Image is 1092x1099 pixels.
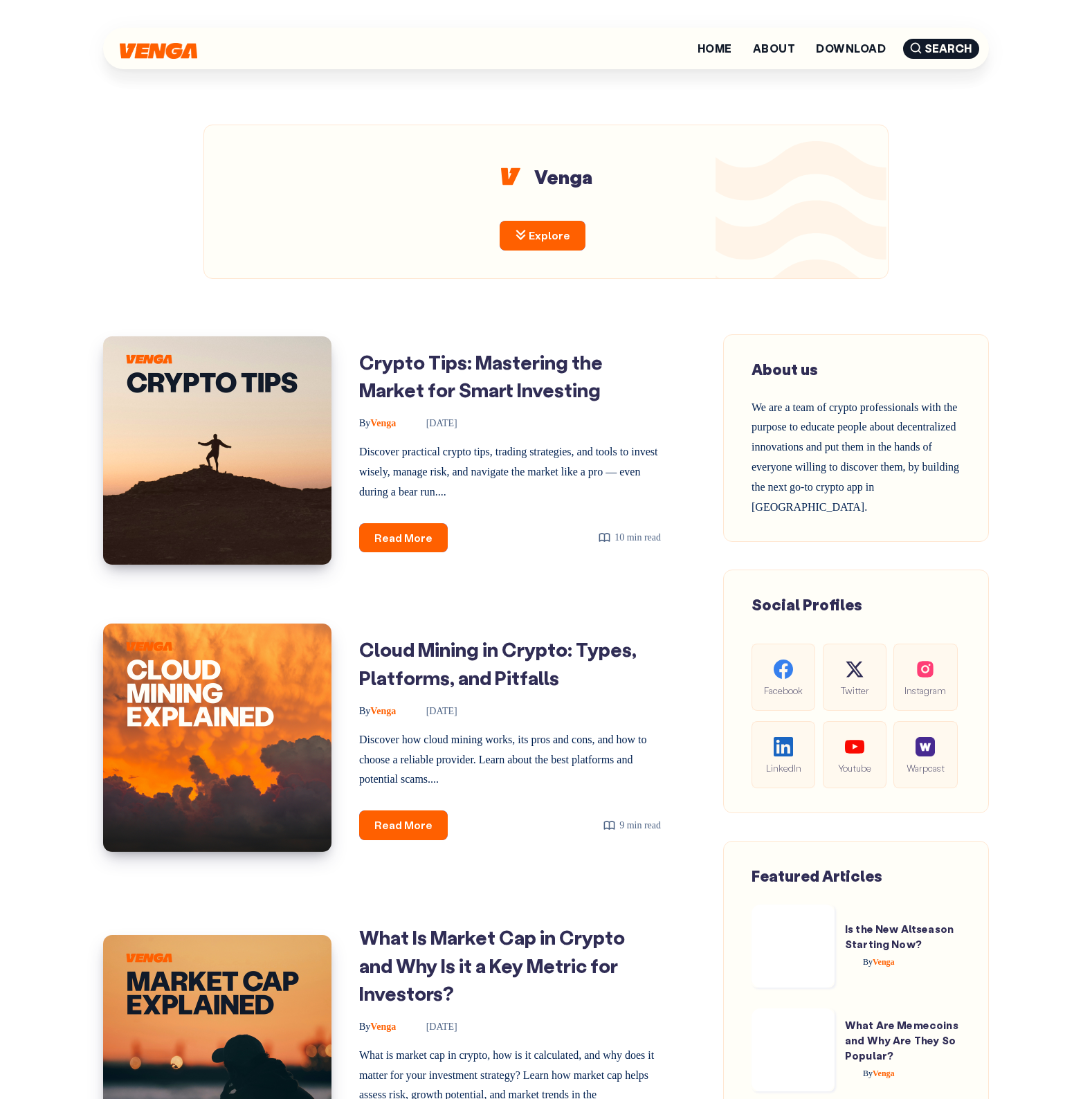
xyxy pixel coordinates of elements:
span: Youtube [834,760,875,776]
span: Venga [359,418,396,428]
span: Facebook [763,682,804,698]
img: social-warpcast.e8a23a7ed3178af0345123c41633f860.png [916,737,935,756]
time: [DATE] [407,418,457,428]
span: Venga [359,706,396,716]
a: Cloud Mining in Crypto: Types, Platforms, and Pitfalls [359,637,637,690]
img: Venga Blog [120,43,197,59]
a: What Is Market Cap in Crypto and Why Is it a Key Metric for Investors? [359,925,625,1006]
a: ByVenga [359,706,399,716]
span: Venga [359,1021,396,1032]
a: Explore [500,221,585,251]
span: LinkedIn [763,760,804,776]
a: Instagram [893,644,957,711]
time: [DATE] [407,706,457,716]
a: What Are Memecoins and Why Are They So Popular? [845,1018,958,1062]
div: 9 min read [603,817,661,834]
a: ByVenga [845,957,895,967]
span: About us [752,359,818,379]
img: social-youtube.99db9aba05279f803f3e7a4a838dfb6c.svg [845,737,864,756]
span: By [359,1021,370,1032]
h4: Venga [500,167,592,186]
img: Image of: Crypto Tips: Mastering the Market for Smart Investing [103,336,331,565]
span: Venga [863,957,895,967]
span: Instagram [904,682,946,698]
span: By [359,706,370,716]
span: Search [903,39,979,59]
a: Warpcast [893,721,957,788]
span: Venga [863,1069,895,1078]
a: Is the New Altseason Starting Now? [845,922,954,951]
a: ByVenga [359,1021,399,1032]
a: Read More [359,523,448,553]
span: We are a team of crypto professionals with the purpose to educate people about decentralized inno... [752,401,959,513]
img: social-linkedin.be646fe421ccab3a2ad91cb58bdc9694.svg [774,737,793,756]
span: Warpcast [904,760,946,776]
a: About [753,43,795,54]
a: Youtube [823,721,886,788]
span: Featured Articles [752,866,882,886]
img: Image of: Cloud Mining in Crypto: Types, Platforms, and Pitfalls [103,624,331,852]
span: By [863,957,873,967]
a: Read More [359,810,448,840]
span: By [863,1069,873,1078]
span: Twitter [834,682,875,698]
a: Home [698,43,732,54]
span: Social Profiles [752,594,862,615]
span: By [359,418,370,428]
a: Facebook [752,644,815,711]
a: ByVenga [359,418,399,428]
time: [DATE] [407,1021,457,1032]
div: 10 min read [598,529,661,546]
a: Twitter [823,644,886,711]
a: LinkedIn [752,721,815,788]
a: ByVenga [845,1069,895,1078]
p: Discover practical crypto tips, trading strategies, and tools to invest wisely, manage risk, and ... [359,442,661,502]
a: Download [816,43,886,54]
a: Crypto Tips: Mastering the Market for Smart Investing [359,349,603,403]
p: Discover how cloud mining works, its pros and cons, and how to choose a reliable provider. Learn ... [359,730,661,790]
